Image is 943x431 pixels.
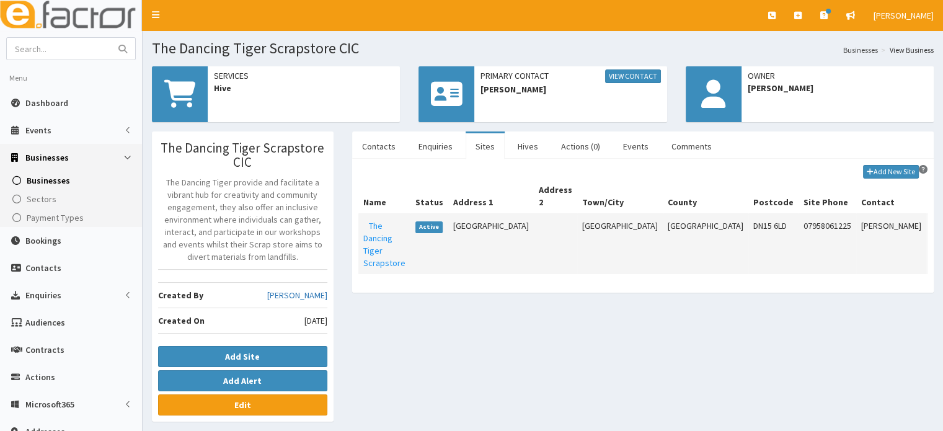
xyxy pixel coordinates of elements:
[225,351,260,362] b: Add Site
[267,289,327,301] a: [PERSON_NAME]
[874,10,934,21] span: [PERSON_NAME]
[363,220,405,269] span: The Dancing Tiger Scrapstore
[605,69,661,83] a: View Contact
[662,133,722,159] a: Comments
[25,262,61,273] span: Contacts
[843,45,878,55] a: Businesses
[214,82,394,94] span: Hive
[25,399,74,410] span: Microsoft365
[3,190,142,208] a: Sectors
[25,290,61,301] span: Enquiries
[415,221,443,233] span: Active
[214,69,394,82] span: Services
[508,133,548,159] a: Hives
[663,179,748,214] th: County
[25,317,65,328] span: Audiences
[448,179,534,214] th: Address 1
[158,176,327,263] p: The Dancing Tiger provide and facilitate a vibrant hub for creativity and community engagement, t...
[25,97,68,109] span: Dashboard
[25,344,64,355] span: Contracts
[25,152,69,163] span: Businesses
[409,133,463,159] a: Enquiries
[3,208,142,227] a: Payment Types
[158,394,327,415] a: Edit
[748,179,799,214] th: Postcode
[863,165,919,179] button: Add New Site
[577,179,663,214] th: Town/City
[158,141,327,169] h3: The Dancing Tiger Scrapstore CIC
[534,179,577,214] th: Address 2
[234,399,251,411] b: Edit
[878,45,934,55] li: View Business
[748,82,928,94] span: [PERSON_NAME]
[3,171,142,190] a: Businesses
[663,214,748,274] td: [GEOGRAPHIC_DATA]
[358,179,410,214] th: Name
[577,214,663,274] td: [GEOGRAPHIC_DATA]
[748,214,799,274] td: DN15 6LD
[856,179,926,214] th: Contact
[856,214,926,274] td: [PERSON_NAME]
[480,69,660,83] span: Primary Contact
[748,69,928,82] span: Owner
[448,214,534,274] td: [GEOGRAPHIC_DATA]
[25,125,51,136] span: Events
[799,214,856,274] td: 07958061225
[27,175,70,186] span: Businesses
[7,38,111,60] input: Search...
[27,212,84,223] span: Payment Types
[158,315,205,326] b: Created On
[799,179,856,214] th: Site Phone
[466,133,505,159] a: Sites
[551,133,610,159] a: Actions (0)
[480,83,660,96] span: [PERSON_NAME]
[152,40,934,56] h1: The Dancing Tiger Scrapstore CIC
[25,235,61,246] span: Bookings
[27,193,56,205] span: Sectors
[25,371,55,383] span: Actions
[352,133,405,159] a: Contacts
[158,290,203,301] b: Created By
[223,375,262,386] b: Add Alert
[304,314,327,327] span: [DATE]
[613,133,658,159] a: Events
[410,179,448,214] th: Status
[158,370,327,391] button: Add Alert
